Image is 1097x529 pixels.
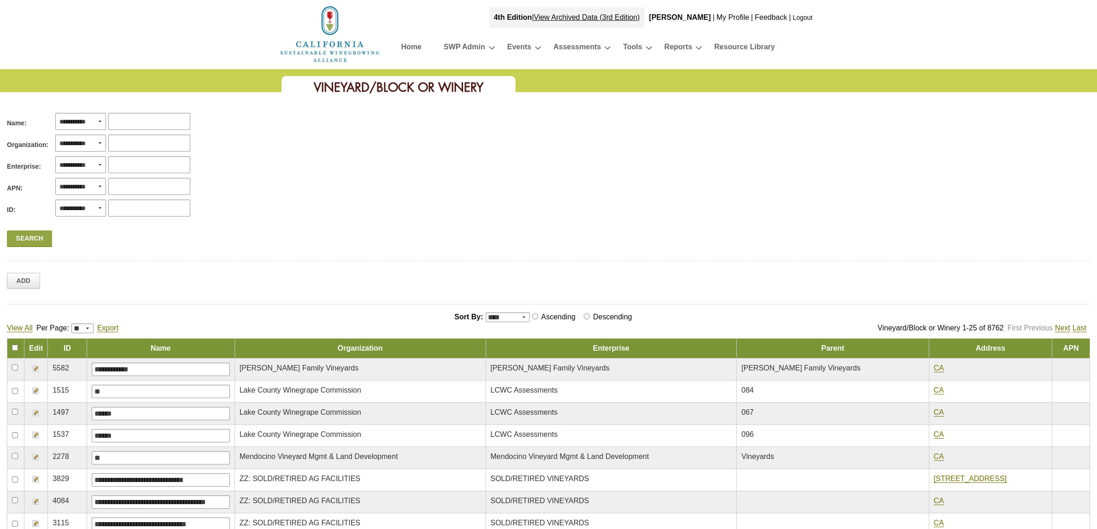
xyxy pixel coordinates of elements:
[507,41,531,57] a: Events
[486,339,737,359] td: Enterprise
[240,497,360,505] span: ZZ: SOLD/RETIRED AG FACILITIES
[793,14,813,21] a: Logout
[32,476,40,483] img: Edit
[401,41,422,57] a: Home
[489,7,645,28] div: |
[7,273,40,288] a: Add
[716,13,749,21] a: My Profile
[934,497,944,505] a: CA
[750,7,754,28] div: |
[934,519,944,527] a: CA
[534,13,640,21] a: View Archived Data (3rd Edition)
[934,453,944,461] a: CA
[491,430,558,438] span: LCWC Assessments
[240,364,358,372] span: [PERSON_NAME] Family Vineyards
[7,230,52,247] a: Search
[32,387,40,394] img: Edit
[491,519,589,527] span: SOLD/RETIRED VINEYARDS
[53,364,69,372] span: 5582
[1055,324,1070,332] a: Next
[87,339,235,359] td: Name
[314,79,483,95] span: Vineyard/Block or Winery
[32,365,40,372] img: Edit
[240,519,360,527] span: ZZ: SOLD/RETIRED AG FACILITIES
[741,430,754,438] span: 096
[53,430,69,438] span: 1537
[737,339,929,359] td: Parent
[934,408,944,417] a: CA
[623,41,642,57] a: Tools
[32,520,40,527] img: Edit
[240,453,398,460] span: Mendocino Vineyard Mgmt & Land Development
[649,13,711,21] b: [PERSON_NAME]
[32,431,40,439] img: Edit
[36,324,69,332] span: Per Page:
[491,475,589,482] span: SOLD/RETIRED VINEYARDS
[491,386,558,394] span: LCWC Assessments
[32,453,40,461] img: Edit
[1024,324,1053,332] a: Previous
[1073,324,1086,332] a: Last
[240,430,361,438] span: Lake County Winegrape Commission
[454,313,483,321] span: Sort By:
[712,7,716,28] div: |
[934,386,944,394] a: CA
[53,453,69,460] span: 2278
[7,140,48,150] span: Organization:
[1007,324,1021,332] a: First
[788,7,792,28] div: |
[741,386,754,394] span: 084
[664,41,692,57] a: Reports
[1052,339,1090,359] td: APN
[540,313,580,321] label: Ascending
[24,339,48,359] td: Edit
[491,497,589,505] span: SOLD/RETIRED VINEYARDS
[934,364,944,372] a: CA
[7,162,41,171] span: Enterprise:
[714,41,775,57] a: Resource Library
[491,364,610,372] span: [PERSON_NAME] Family Vineyards
[235,339,486,359] td: Organization
[53,519,69,527] span: 3115
[53,386,69,394] span: 1515
[491,453,649,460] span: Mendocino Vineyard Mgmt & Land Development
[553,41,601,57] a: Assessments
[591,313,636,321] label: Descending
[97,324,118,332] a: Export
[53,497,69,505] span: 4084
[53,475,69,482] span: 3829
[741,364,860,372] span: [PERSON_NAME] Family Vineyards
[755,13,787,21] a: Feedback
[929,339,1052,359] td: Address
[279,29,381,37] a: Home
[32,498,40,505] img: Edit
[240,475,360,482] span: ZZ: SOLD/RETIRED AG FACILITIES
[878,324,1004,332] span: Vineyard/Block or Winery 1-25 of 8762
[494,13,532,21] strong: 4th Edition
[53,408,69,416] span: 1497
[934,475,1007,483] a: [STREET_ADDRESS]
[491,408,558,416] span: LCWC Assessments
[279,5,381,64] img: logo_cswa2x.png
[7,118,27,128] span: Name:
[32,409,40,417] img: Edit
[934,430,944,439] a: CA
[741,408,754,416] span: 067
[240,386,361,394] span: Lake County Winegrape Commission
[7,324,33,332] a: View All
[741,453,774,460] span: Vineyards
[7,183,23,193] span: APN:
[7,205,16,215] span: ID:
[48,339,87,359] td: ID
[444,41,485,57] a: SWP Admin
[240,408,361,416] span: Lake County Winegrape Commission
